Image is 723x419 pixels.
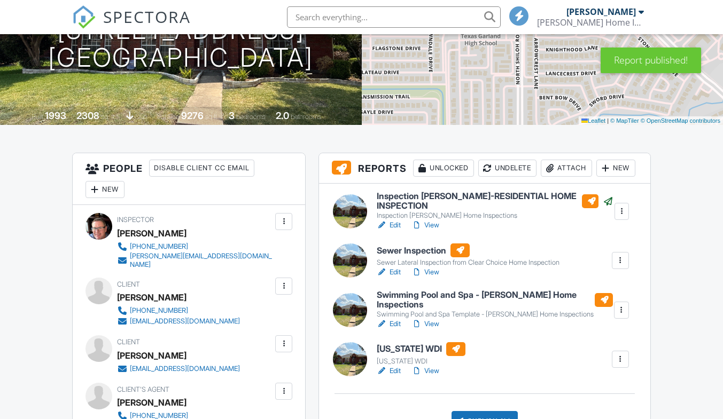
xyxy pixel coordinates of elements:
a: Swimming Pool and Spa - [PERSON_NAME] Home Inspections Swimming Pool and Spa Template - [PERSON_N... [377,290,613,319]
a: Sewer Inspection Sewer Lateral Inspection from Clear Choice Home Inspection [377,243,559,267]
div: Report published! [601,48,701,73]
a: © OpenStreetMap contributors [641,117,720,124]
a: [PHONE_NUMBER] [117,241,273,252]
span: Client [117,280,140,288]
div: 3 [229,110,235,121]
a: [PERSON_NAME][EMAIL_ADDRESS][DOMAIN_NAME] [117,252,273,269]
div: [EMAIL_ADDRESS][DOMAIN_NAME] [130,365,240,373]
div: 9276 [181,110,204,121]
a: [US_STATE] WDI [US_STATE] WDI [377,342,465,366]
div: Unlocked [413,160,474,177]
div: 2308 [76,110,99,121]
div: 1993 [45,110,66,121]
div: Sewer Lateral Inspection from Clear Choice Home Inspection [377,258,559,267]
div: [PERSON_NAME] [117,347,186,363]
a: View [411,366,439,376]
div: Attach [541,160,592,177]
a: [EMAIL_ADDRESS][DOMAIN_NAME] [117,316,240,327]
span: bathrooms [291,113,321,121]
h6: Inspection [PERSON_NAME]-RESIDENTIAL HOME INSPECTION [377,192,614,210]
div: [EMAIL_ADDRESS][DOMAIN_NAME] [130,317,240,326]
a: Edit [377,366,401,376]
span: Client's Agent [117,385,169,393]
a: Edit [377,267,401,278]
span: slab [135,113,147,121]
div: [PHONE_NUMBER] [130,242,188,251]
span: Lot Size [157,113,180,121]
span: SPECTORA [103,5,191,28]
div: Swimming Pool and Spa Template - [PERSON_NAME] Home Inspections [377,310,613,319]
h3: Reports [319,153,650,184]
a: Leaflet [581,117,605,124]
div: New [596,160,635,177]
div: [PERSON_NAME] [566,6,636,17]
div: Undelete [478,160,537,177]
span: Built [32,113,43,121]
div: [PHONE_NUMBER] [130,306,188,315]
a: View [411,220,439,231]
span: bedrooms [236,113,266,121]
span: sq.ft. [205,113,219,121]
div: McGee Home Inspections [537,17,644,28]
a: Edit [377,319,401,329]
a: © MapTiler [610,117,639,124]
a: SPECTORA [72,14,191,37]
a: [PERSON_NAME] [117,394,186,410]
a: [PHONE_NUMBER] [117,305,240,316]
a: Inspection [PERSON_NAME]-RESIDENTIAL HOME INSPECTION Inspection [PERSON_NAME] Home Inspections [377,192,614,220]
div: Disable Client CC Email [149,160,254,177]
h6: Swimming Pool and Spa - [PERSON_NAME] Home Inspections [377,290,613,309]
h1: [STREET_ADDRESS] [GEOGRAPHIC_DATA] [48,16,313,73]
div: [PERSON_NAME] [117,289,186,305]
h6: [US_STATE] WDI [377,342,465,356]
span: sq. ft. [101,113,116,121]
div: New [85,181,125,198]
div: [PERSON_NAME] [117,225,186,241]
a: View [411,267,439,278]
span: Inspector [117,216,154,224]
a: [EMAIL_ADDRESS][DOMAIN_NAME] [117,363,240,374]
div: Inspection [PERSON_NAME] Home Inspections [377,211,614,220]
h3: People [73,153,305,205]
div: 2.0 [276,110,289,121]
div: [PERSON_NAME][EMAIL_ADDRESS][DOMAIN_NAME] [130,252,273,269]
div: [US_STATE] WDI [377,357,465,366]
span: Client [117,338,140,346]
span: | [607,117,609,124]
img: The Best Home Inspection Software - Spectora [72,5,96,29]
a: Edit [377,220,401,231]
h6: Sewer Inspection [377,243,559,257]
a: View [411,319,439,329]
input: Search everything... [287,6,501,28]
